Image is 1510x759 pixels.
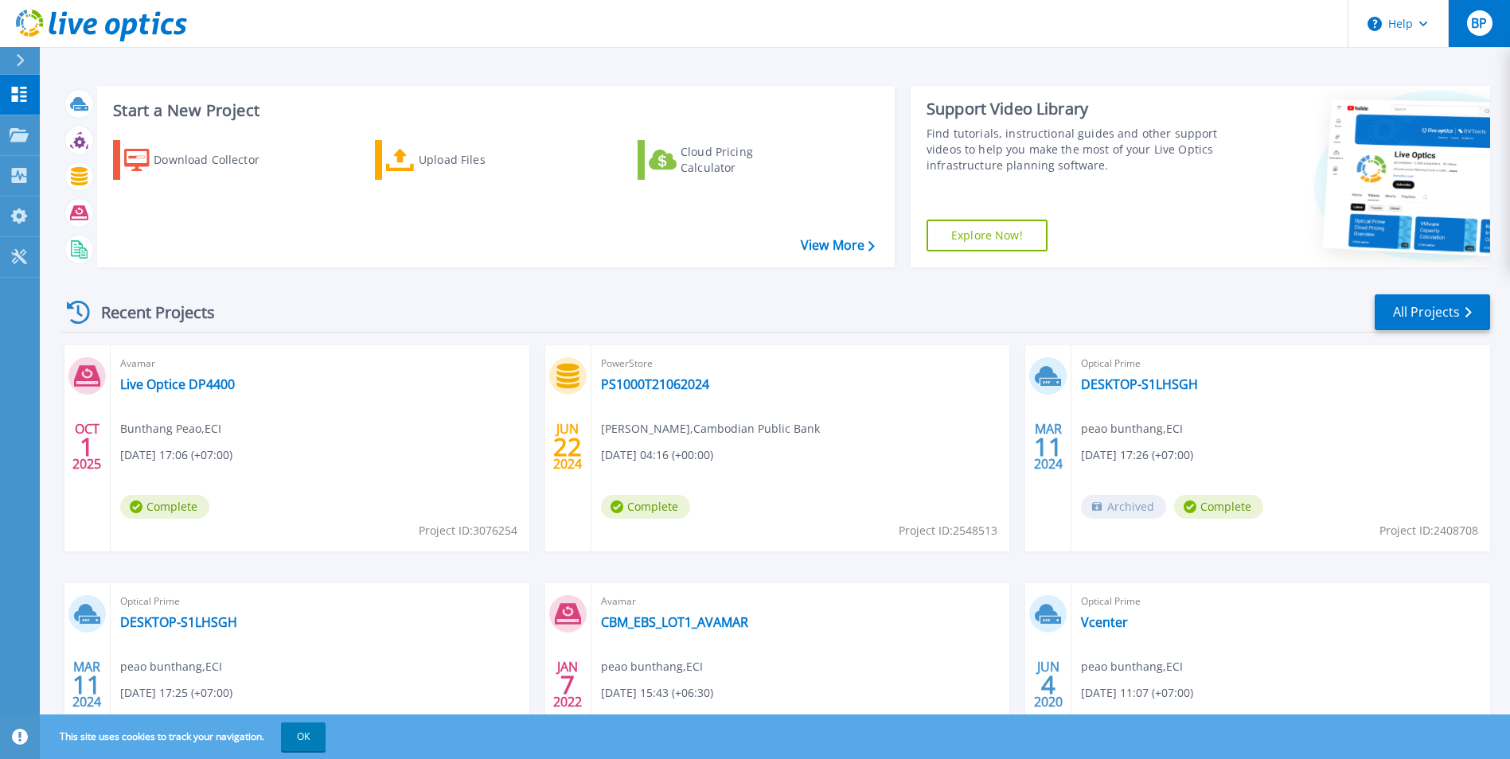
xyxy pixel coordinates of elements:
span: Avamar [601,593,1001,610]
div: Cloud Pricing Calculator [681,144,808,176]
span: PowerStore [601,355,1001,372]
span: BP [1471,17,1487,29]
a: Download Collector [113,140,291,180]
div: MAR 2024 [72,656,102,714]
span: [DATE] 17:26 (+07:00) [1081,446,1193,464]
span: 11 [72,678,101,691]
span: Archived [1081,495,1166,519]
span: peao bunthang , ECI [1081,658,1183,675]
a: Live Optice DP4400 [120,376,235,392]
span: [DATE] 17:06 (+07:00) [120,446,232,464]
span: Optical Prime [1081,593,1481,610]
a: All Projects [1375,294,1490,330]
div: MAR 2024 [1033,418,1063,476]
span: peao bunthang , ECI [601,658,703,675]
span: Complete [120,495,209,519]
button: OK [281,722,326,751]
span: [PERSON_NAME] , Cambodian Public Bank [601,420,820,438]
h3: Start a New Project [113,102,874,119]
a: DESKTOP-S1LHSGH [1081,376,1198,392]
div: OCT 2025 [72,418,102,476]
span: Optical Prime [120,593,520,610]
span: [DATE] 15:43 (+06:30) [601,684,713,702]
span: This site uses cookies to track your navigation. [44,722,326,751]
a: Vcenter [1081,614,1128,630]
span: [DATE] 04:16 (+00:00) [601,446,713,464]
span: [DATE] 17:25 (+07:00) [120,684,232,702]
a: Upload Files [375,140,552,180]
div: Upload Files [419,144,546,176]
span: 4 [1041,678,1055,691]
span: Project ID: 2548513 [899,522,997,539]
a: CBM_EBS_LOT1_AVAMAR [601,614,748,630]
span: 22 [553,440,582,453]
span: Optical Prime [1081,355,1481,372]
div: JAN 2022 [552,656,583,714]
span: Avamar [120,355,520,372]
span: peao bunthang , ECI [1081,420,1183,438]
span: Complete [1174,495,1263,519]
span: 1 [80,440,94,453]
div: JUN 2020 [1033,656,1063,714]
span: 7 [560,678,575,691]
a: Cloud Pricing Calculator [638,140,815,180]
div: Download Collector [154,144,281,176]
span: peao bunthang , ECI [120,658,222,675]
span: Project ID: 3076254 [419,522,517,539]
div: Recent Projects [61,293,236,332]
span: Bunthang Peao , ECI [120,420,221,438]
a: Explore Now! [927,220,1048,251]
a: PS1000T21062024 [601,376,709,392]
span: Complete [601,495,690,519]
div: Support Video Library [927,99,1222,119]
a: View More [801,238,875,253]
div: JUN 2024 [552,418,583,476]
span: 11 [1034,440,1063,453]
span: Project ID: 2408708 [1379,522,1478,539]
div: Find tutorials, instructional guides and other support videos to help you make the most of your L... [927,126,1222,173]
a: DESKTOP-S1LHSGH [120,614,237,630]
span: [DATE] 11:07 (+07:00) [1081,684,1193,702]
